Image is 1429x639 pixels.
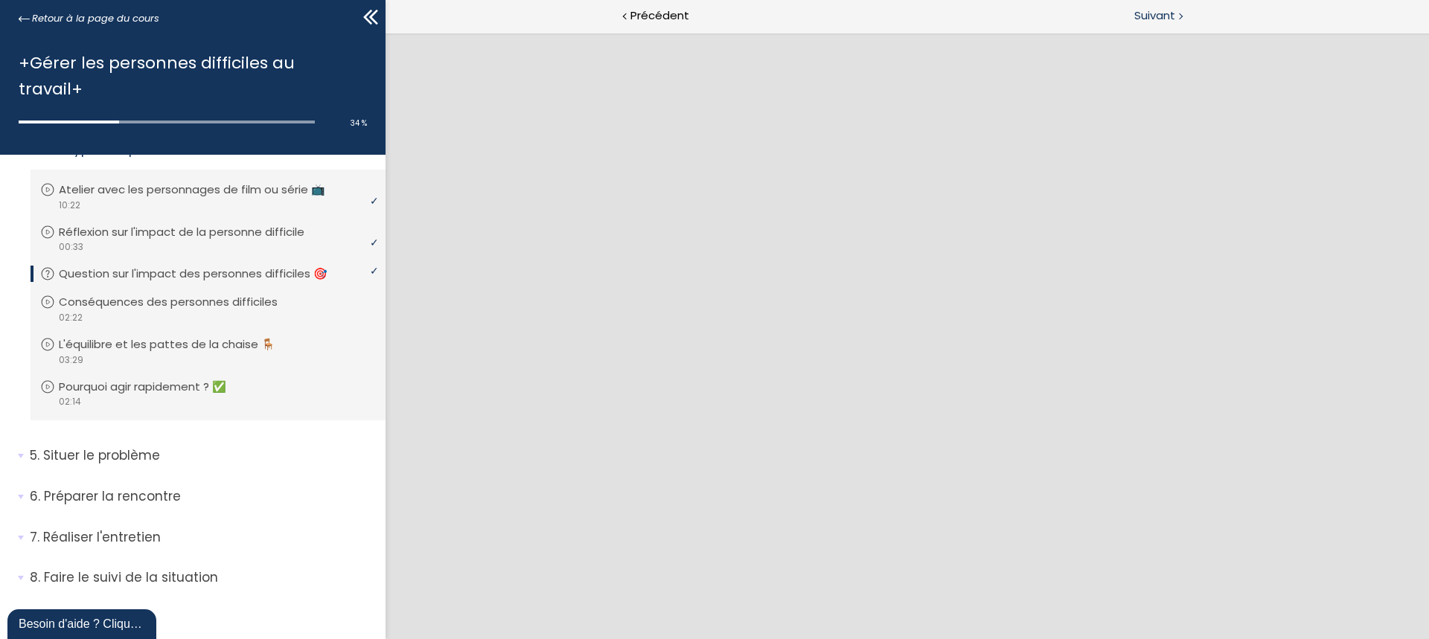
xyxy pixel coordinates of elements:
[32,10,159,27] span: Retour à la page du cours
[351,118,367,129] span: 34 %
[58,199,80,212] span: 10:22
[630,7,689,25] span: Précédent
[30,528,374,547] p: Réaliser l'entretien
[59,294,300,310] p: Conséquences des personnes difficiles
[59,266,350,282] p: Question sur l'impact des personnes difficiles 🎯
[7,606,159,639] iframe: chat widget
[30,568,40,587] span: 8.
[19,50,359,102] h1: +Gérer les personnes difficiles au travail+
[1134,7,1175,25] span: Suivant
[30,446,39,465] span: 5.
[58,240,83,254] span: 00:33
[30,528,39,547] span: 7.
[59,224,327,240] p: Réflexion sur l'impact de la personne difficile
[59,182,348,198] p: Atelier avec les personnages de film ou série 📺
[19,10,159,27] a: Retour à la page du cours
[58,311,83,324] span: 02:22
[30,568,374,587] p: Faire le suivi de la situation
[30,446,374,465] p: Situer le problème
[30,487,374,506] p: Préparer la rencontre
[30,487,40,506] span: 6.
[30,609,374,628] p: Conclusion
